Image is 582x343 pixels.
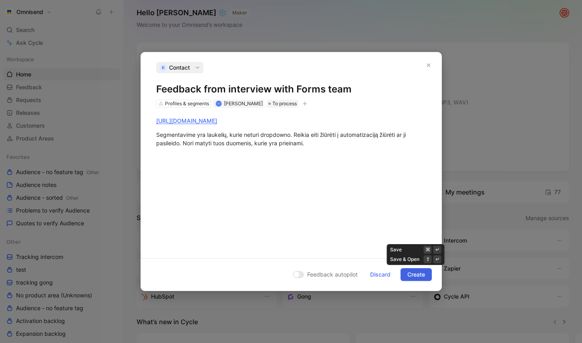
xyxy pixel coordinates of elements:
span: Discard [370,270,391,279]
button: Feedback autopilot [290,269,360,280]
h1: Feedback from interview with Forms team [156,83,426,96]
button: Create [401,268,432,281]
button: KContact [156,62,203,73]
img: avatar [217,101,221,106]
span: Contact [169,63,190,72]
span: To process [272,100,297,108]
button: Discard [363,268,397,281]
div: To process [267,100,298,108]
span: [PERSON_NAME] [224,100,263,106]
div: Profiles & segments [165,100,209,108]
div: K [159,64,167,72]
span: Create [407,270,425,279]
div: Segmentavime yra laukelių, kurie neturi dropdowno. Reikia eiti žiūrėti į automatizaciją žiūrėti a... [156,130,426,147]
a: [URL][DOMAIN_NAME] [156,117,217,124]
span: Feedback autopilot [307,270,358,279]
